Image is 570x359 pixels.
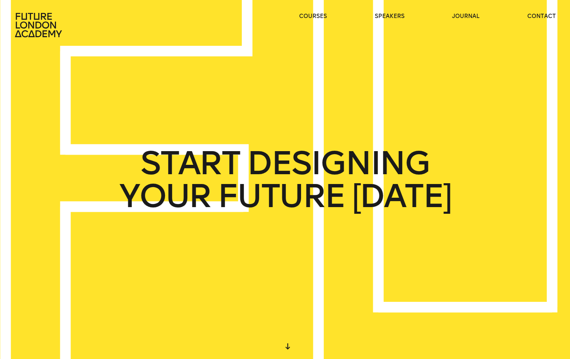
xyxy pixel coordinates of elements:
a: speakers [375,13,405,20]
span: [DATE] [352,180,451,213]
a: courses [299,13,327,20]
span: START [140,147,240,180]
a: contact [527,13,556,20]
span: DESIGNING [247,147,430,180]
span: YOUR [119,180,211,213]
a: journal [452,13,479,20]
span: FUTURE [218,180,345,213]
